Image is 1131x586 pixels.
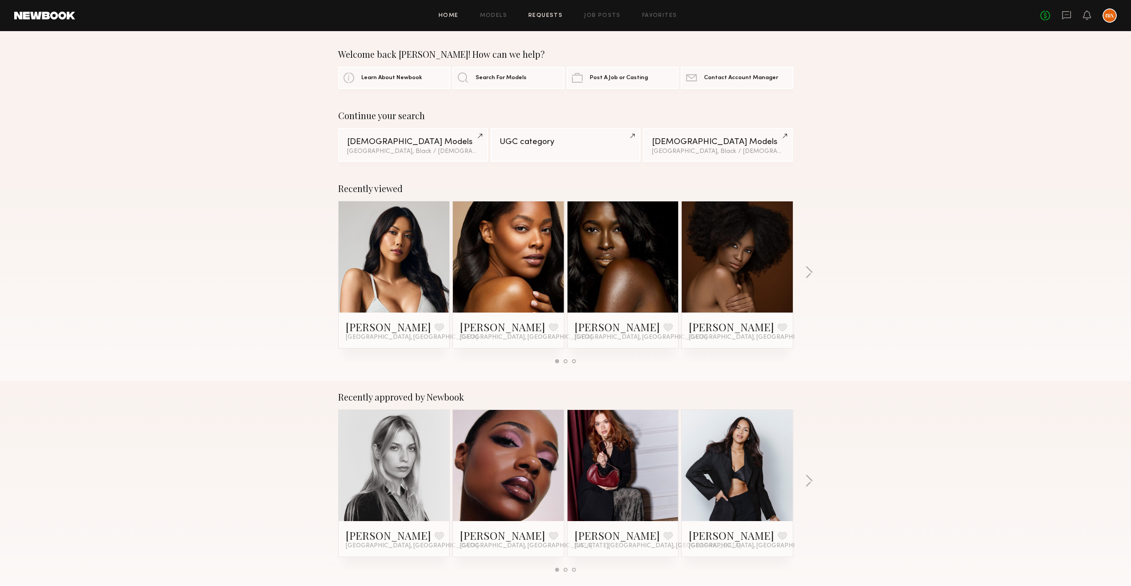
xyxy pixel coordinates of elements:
div: Continue your search [338,110,793,121]
a: Post A Job or Casting [567,67,679,89]
span: [GEOGRAPHIC_DATA], [GEOGRAPHIC_DATA] [689,542,821,550]
span: [GEOGRAPHIC_DATA], [GEOGRAPHIC_DATA] [689,334,821,341]
div: [GEOGRAPHIC_DATA], Black / [DEMOGRAPHIC_DATA] [652,149,784,155]
a: Job Posts [584,13,621,19]
span: Learn About Newbook [361,75,422,81]
a: [PERSON_NAME] [460,528,545,542]
a: [DEMOGRAPHIC_DATA] Models[GEOGRAPHIC_DATA], Black / [DEMOGRAPHIC_DATA] [643,128,793,162]
a: Learn About Newbook [338,67,450,89]
span: [GEOGRAPHIC_DATA], [GEOGRAPHIC_DATA] [346,542,478,550]
span: [GEOGRAPHIC_DATA], [GEOGRAPHIC_DATA] [575,334,707,341]
span: Contact Account Manager [704,75,778,81]
div: [GEOGRAPHIC_DATA], Black / [DEMOGRAPHIC_DATA] [347,149,479,155]
div: Recently viewed [338,183,793,194]
span: Post A Job or Casting [590,75,648,81]
span: [US_STATE][GEOGRAPHIC_DATA], [GEOGRAPHIC_DATA] [575,542,741,550]
a: [PERSON_NAME] [689,528,774,542]
span: [GEOGRAPHIC_DATA], [GEOGRAPHIC_DATA] [346,334,478,341]
div: Welcome back [PERSON_NAME]! How can we help? [338,49,793,60]
a: Models [480,13,507,19]
span: Search For Models [476,75,527,81]
a: [PERSON_NAME] [346,320,431,334]
a: UGC category [491,128,640,162]
span: [GEOGRAPHIC_DATA], [GEOGRAPHIC_DATA] [460,334,592,341]
a: Contact Account Manager [681,67,793,89]
a: [DEMOGRAPHIC_DATA] Models[GEOGRAPHIC_DATA], Black / [DEMOGRAPHIC_DATA] [338,128,488,162]
a: Search For Models [452,67,564,89]
a: Home [439,13,459,19]
span: [GEOGRAPHIC_DATA], [GEOGRAPHIC_DATA] [460,542,592,550]
a: [PERSON_NAME] [689,320,774,334]
a: [PERSON_NAME] [460,320,545,334]
a: Requests [528,13,563,19]
div: Recently approved by Newbook [338,392,793,402]
div: [DEMOGRAPHIC_DATA] Models [347,138,479,146]
a: [PERSON_NAME] [575,320,660,334]
div: [DEMOGRAPHIC_DATA] Models [652,138,784,146]
a: [PERSON_NAME] [575,528,660,542]
a: [PERSON_NAME] [346,528,431,542]
div: UGC category [500,138,631,146]
a: Favorites [642,13,677,19]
